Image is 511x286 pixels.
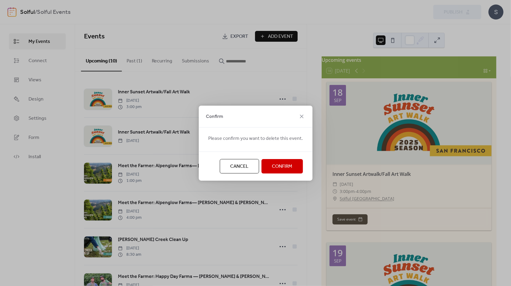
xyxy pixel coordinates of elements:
[272,163,292,170] span: Confirm
[208,135,303,142] span: Please confirm you want to delete this event.
[261,159,303,173] button: Confirm
[220,159,259,173] button: Cancel
[206,113,223,120] span: Confirm
[230,163,248,170] span: Cancel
